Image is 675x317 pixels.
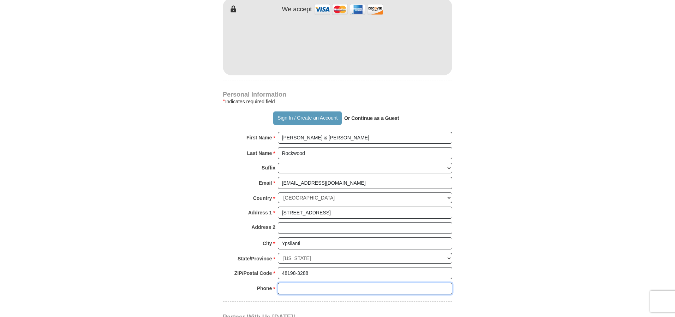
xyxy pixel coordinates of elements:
strong: State/Province [238,254,272,264]
img: credit cards accepted [313,2,384,17]
strong: Email [259,178,272,188]
strong: Phone [257,283,272,293]
strong: Last Name [247,148,272,158]
strong: Address 1 [248,208,272,218]
strong: ZIP/Postal Code [234,268,272,278]
strong: Suffix [262,163,275,173]
strong: First Name [246,133,272,143]
strong: City [263,238,272,248]
strong: Or Continue as a Guest [344,115,399,121]
button: Sign In / Create an Account [273,111,341,125]
strong: Country [253,193,272,203]
strong: Address 2 [251,222,275,232]
h4: Personal Information [223,92,452,97]
h4: We accept [282,6,312,13]
div: Indicates required field [223,97,452,106]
